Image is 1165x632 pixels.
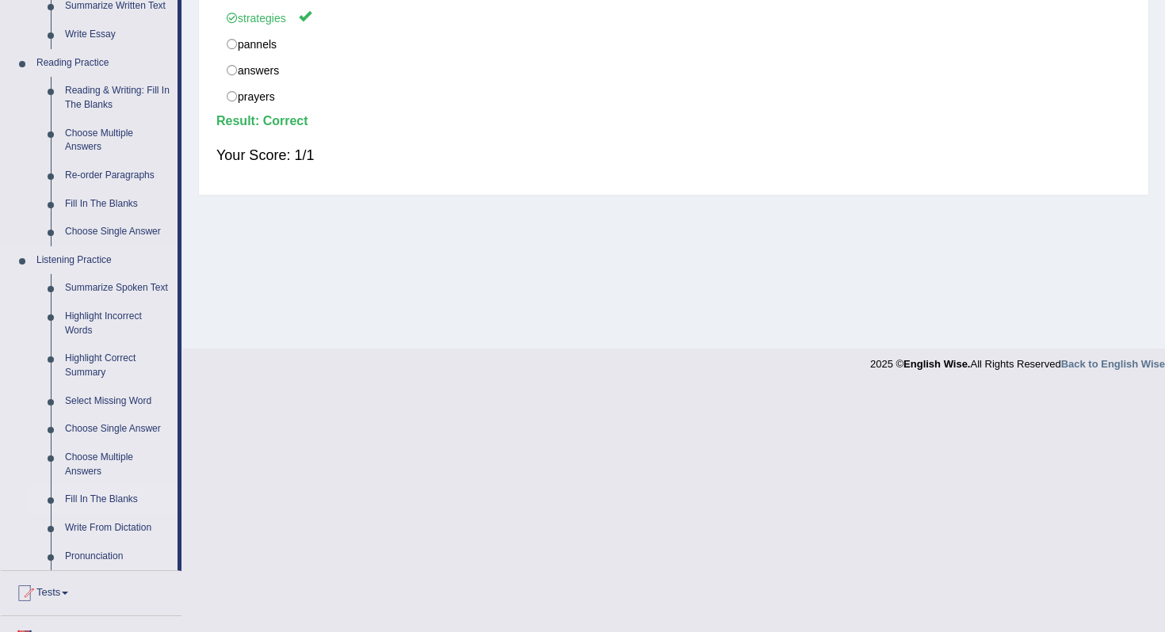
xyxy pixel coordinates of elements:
div: Your Score: 1/1 [216,136,1131,174]
a: Reading & Writing: Fill In The Blanks [58,77,178,119]
a: Choose Multiple Answers [58,120,178,162]
label: prayers [216,83,1131,110]
h4: Result: [216,114,1131,128]
a: Tests [1,571,181,611]
label: answers [216,57,1131,84]
strong: English Wise. [903,358,970,370]
label: strategies [216,2,1131,32]
a: Select Missing Word [58,387,178,416]
a: Write From Dictation [58,514,178,543]
a: Choose Single Answer [58,415,178,444]
a: Back to English Wise [1061,358,1165,370]
a: Listening Practice [29,246,178,275]
a: Summarize Spoken Text [58,274,178,303]
div: 2025 © All Rights Reserved [870,348,1165,371]
a: Fill In The Blanks [58,190,178,219]
a: Write Essay [58,21,178,49]
a: Highlight Correct Summary [58,345,178,386]
a: Highlight Incorrect Words [58,303,178,345]
a: Pronunciation [58,543,178,571]
a: Choose Single Answer [58,218,178,246]
a: Fill In The Blanks [58,485,178,514]
a: Choose Multiple Answers [58,444,178,485]
label: pannels [216,31,1131,58]
a: Reading Practice [29,49,178,78]
a: Re-order Paragraphs [58,162,178,190]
